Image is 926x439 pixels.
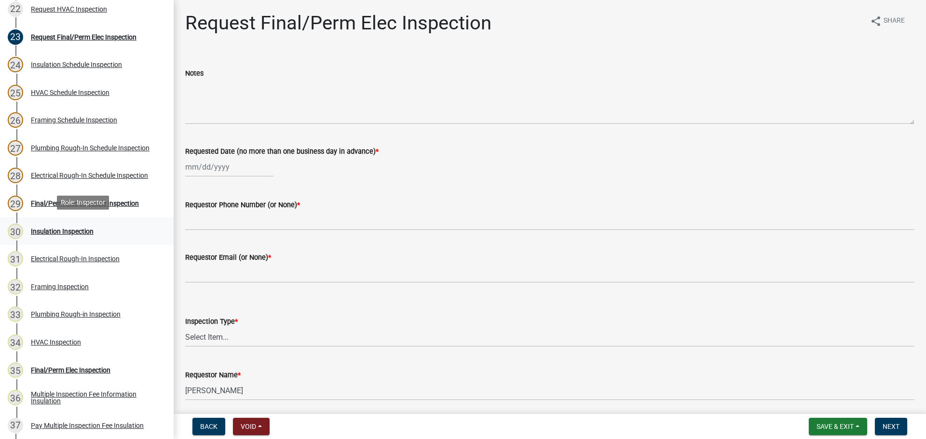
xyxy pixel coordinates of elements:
button: Back [192,418,225,435]
div: Request Final/Perm Elec Inspection [31,34,136,40]
label: Requested Date (no more than one business day in advance) [185,148,379,155]
input: mm/dd/yyyy [185,157,273,177]
div: 30 [8,224,23,239]
div: 24 [8,57,23,72]
div: 31 [8,251,23,266]
button: Next [875,418,907,435]
div: 36 [8,390,23,405]
div: 28 [8,168,23,183]
div: 34 [8,334,23,350]
div: 29 [8,196,23,211]
button: Void [233,418,270,435]
div: Insulation Schedule Inspection [31,61,122,68]
i: share [870,15,882,27]
span: Back [200,423,218,430]
span: Void [241,423,256,430]
div: 25 [8,85,23,100]
div: 22 [8,1,23,17]
span: Next [883,423,899,430]
div: HVAC Inspection [31,339,81,346]
div: Framing Inspection [31,283,89,290]
div: Electrical Rough-In Schedule Inspection [31,172,148,179]
div: Multiple Inspection Fee Information Insulation [31,391,158,404]
div: HVAC Schedule Inspection [31,89,109,96]
h1: Request Final/Perm Elec Inspection [185,12,491,35]
div: Plumbing Rough-in Inspection [31,311,121,318]
div: Final/Perm Elec Schedule Inspection [31,200,139,207]
div: Plumbing Rough-In Schedule Inspection [31,145,150,151]
div: Final/Perm Elec Inspection [31,367,110,373]
div: Role: Inspector [57,196,109,210]
button: Save & Exit [809,418,867,435]
div: Insulation Inspection [31,228,94,235]
label: Requestor Name [185,372,241,379]
label: Requestor Phone Number (or None) [185,202,300,209]
span: Share [884,15,905,27]
div: Framing Schedule Inspection [31,117,117,123]
div: Pay Multiple Inspection Fee Insulation [31,422,144,429]
div: 26 [8,112,23,128]
div: Request HVAC Inspection [31,6,107,13]
div: 23 [8,29,23,45]
div: 37 [8,418,23,433]
div: Electrical Rough-In Inspection [31,255,120,262]
div: 27 [8,140,23,156]
button: shareShare [862,12,912,30]
div: 32 [8,279,23,294]
div: 35 [8,362,23,378]
label: Notes [185,70,204,77]
span: Save & Exit [817,423,854,430]
label: Requestor Email (or None) [185,254,271,261]
label: Inspection Type [185,319,238,325]
div: 33 [8,306,23,322]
